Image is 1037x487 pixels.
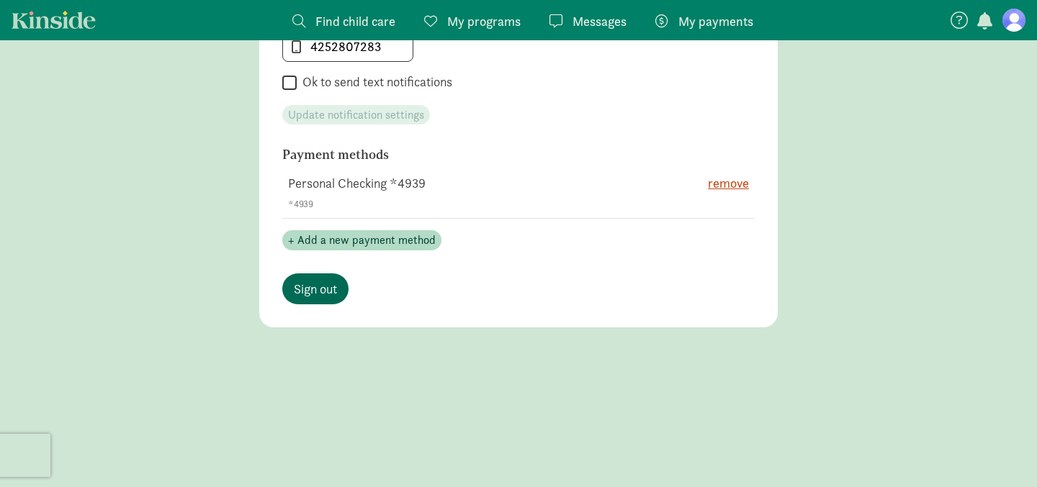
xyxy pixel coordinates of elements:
label: Ok to send text notifications [297,73,452,91]
button: remove [708,173,749,193]
td: Personal Checking *4939 [282,168,683,219]
span: *4939 [288,198,313,210]
span: + Add a new payment method [288,232,436,249]
button: + Add a new payment method [282,230,441,250]
span: Find child care [315,12,395,31]
span: Sign out [294,279,337,299]
a: Sign out [282,273,349,304]
button: Update notification settings [282,105,430,125]
a: Kinside [12,11,96,29]
span: Update notification settings [288,106,424,124]
input: 555-555-5555 [283,32,413,61]
span: My payments [678,12,753,31]
span: Messages [573,12,627,31]
h6: Payment methods [282,147,678,162]
span: My programs [447,12,521,31]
